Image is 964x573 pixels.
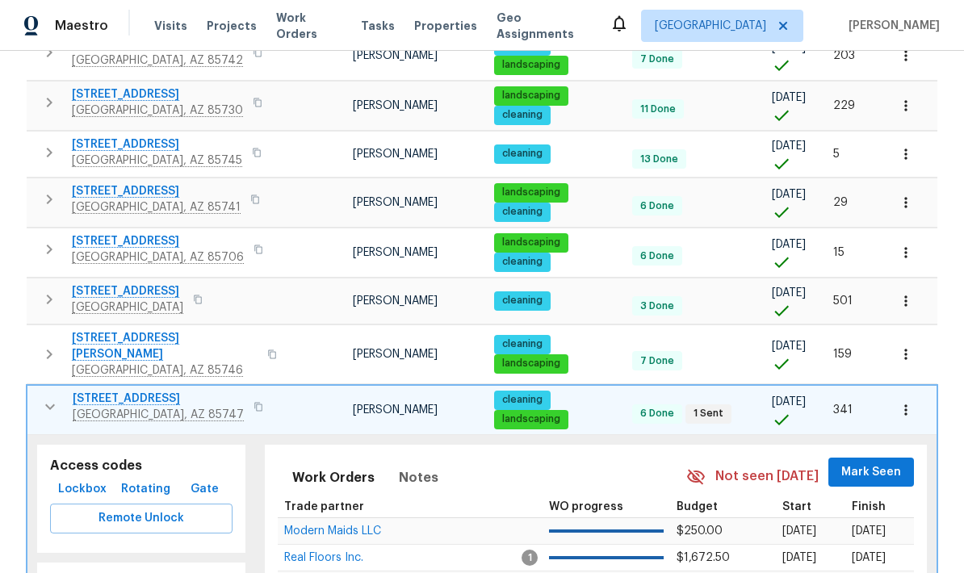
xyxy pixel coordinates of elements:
span: [PERSON_NAME] [353,148,438,160]
span: Notes [399,466,438,489]
span: 13 Done [634,153,685,166]
h5: Access codes [50,458,233,475]
span: [DATE] [772,140,806,152]
span: [DATE] [772,239,806,250]
span: [DATE] [772,287,806,299]
span: 3 Done [634,299,681,313]
span: landscaping [496,89,567,102]
span: Budget [677,501,718,512]
span: 501 [833,295,853,307]
span: Mark Seen [841,462,901,483]
span: 1 Sent [687,407,730,420]
a: Real Floors Inc. [284,553,363,563]
span: [DATE] [772,42,806,53]
span: cleaning [496,108,549,122]
span: [PERSON_NAME] [353,349,438,360]
span: Real Floors Inc. [284,552,363,563]
span: cleaning [496,337,549,351]
span: WO progress [549,501,623,512]
span: Geo Assignments [497,10,590,42]
span: 6 Done [634,249,681,263]
span: [DATE] [852,552,886,563]
span: 6 Done [634,199,681,213]
span: [PERSON_NAME] [353,247,438,258]
span: Rotating [121,479,170,500]
span: [PERSON_NAME] [842,18,940,34]
span: [DATE] [772,92,806,103]
span: landscaping [496,58,567,72]
span: Visits [154,18,187,34]
span: Lockbox [58,479,107,500]
span: 341 [833,404,853,416]
span: cleaning [496,255,549,269]
span: [PERSON_NAME] [353,295,438,307]
span: [PERSON_NAME] [353,100,438,111]
span: $250.00 [677,525,723,537]
span: 159 [833,349,852,360]
span: cleaning [496,205,549,219]
span: landscaping [496,236,567,249]
span: Modern Maids LLC [284,525,381,537]
span: 7 Done [634,52,681,66]
button: Remote Unlock [50,504,233,533]
span: Start [782,501,811,512]
span: Not seen [DATE] [715,467,819,486]
span: Properties [414,18,477,34]
span: [PERSON_NAME] [353,50,438,61]
span: 5 [833,148,840,160]
span: [DATE] [772,341,806,352]
span: 15 [833,247,845,258]
span: [PERSON_NAME] [353,197,438,208]
span: [DATE] [772,189,806,200]
button: Mark Seen [828,458,914,487]
span: landscaping [496,412,567,426]
button: Lockbox [52,475,113,504]
span: cleaning [496,393,549,407]
span: [GEOGRAPHIC_DATA] [655,18,766,34]
span: cleaning [496,294,549,307]
span: [DATE] [782,552,816,563]
span: 6 Done [634,407,681,420]
span: 7 Done [634,354,681,368]
span: Work Orders [276,10,342,42]
span: Maestro [55,18,108,34]
span: Projects [207,18,257,34]
button: Gate [178,475,230,504]
span: 11 Done [634,102,682,116]
span: $1,672.50 [677,552,730,563]
span: 229 [833,100,855,111]
span: Tasks [361,20,395,31]
a: Modern Maids LLC [284,526,381,536]
span: landscaping [496,357,567,370]
button: Rotating [115,475,177,504]
span: Trade partner [284,501,364,512]
span: 203 [833,50,855,61]
span: Remote Unlock [63,508,220,529]
span: 29 [833,197,848,208]
span: [PERSON_NAME] [353,404,438,416]
span: landscaping [496,186,567,199]
span: [DATE] [772,396,806,408]
span: cleaning [496,147,549,161]
span: Gate [185,479,224,500]
span: [DATE] [782,525,816,537]
span: Finish [852,501,886,512]
span: [DATE] [852,525,886,537]
span: Work Orders [292,466,375,489]
span: 1 [522,550,538,566]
